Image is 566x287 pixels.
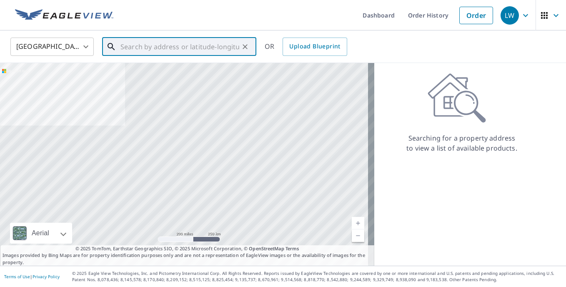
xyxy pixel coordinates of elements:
p: | [4,274,60,279]
input: Search by address or latitude-longitude [120,35,239,58]
a: Upload Blueprint [283,38,347,56]
img: EV Logo [15,9,113,22]
p: © 2025 Eagle View Technologies, Inc. and Pictometry International Corp. All Rights Reserved. Repo... [72,270,562,283]
a: Terms [286,245,299,252]
div: [GEOGRAPHIC_DATA] [10,35,94,58]
p: Searching for a property address to view a list of available products. [406,133,518,153]
a: Privacy Policy [33,274,60,279]
button: Clear [239,41,251,53]
div: LW [501,6,519,25]
a: Current Level 5, Zoom In [352,217,364,229]
a: OpenStreetMap [249,245,284,252]
a: Current Level 5, Zoom Out [352,229,364,242]
a: Terms of Use [4,274,30,279]
div: Aerial [29,223,52,244]
span: Upload Blueprint [289,41,340,52]
span: © 2025 TomTom, Earthstar Geographics SIO, © 2025 Microsoft Corporation, © [75,245,299,252]
div: Aerial [10,223,72,244]
a: Order [459,7,493,24]
div: OR [265,38,347,56]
